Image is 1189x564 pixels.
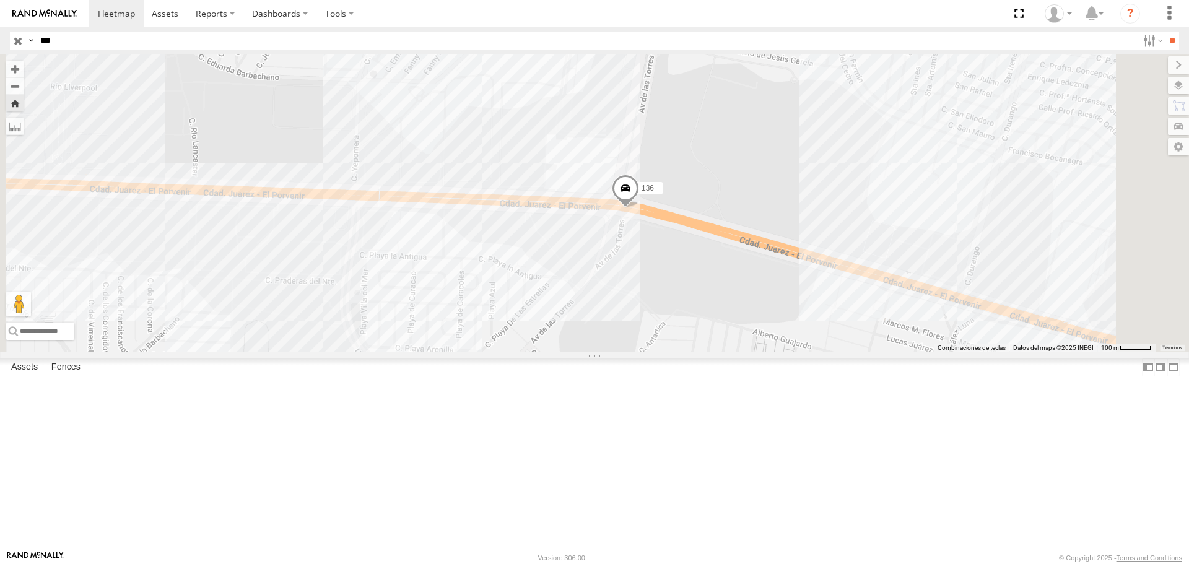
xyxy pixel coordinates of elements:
a: Visit our Website [7,552,64,564]
a: Terms and Conditions [1117,554,1182,562]
label: Dock Summary Table to the Left [1142,358,1154,376]
button: Zoom out [6,77,24,95]
span: 100 m [1101,344,1119,351]
img: rand-logo.svg [12,9,77,18]
div: Version: 306.00 [538,554,585,562]
label: Hide Summary Table [1167,358,1180,376]
label: Assets [5,359,44,376]
label: Measure [6,118,24,135]
label: Map Settings [1168,138,1189,155]
div: © Copyright 2025 - [1059,554,1182,562]
a: Términos (se abre en una nueva pestaña) [1162,345,1182,350]
button: Escala del mapa: 100 m por 49 píxeles [1097,344,1156,352]
label: Dock Summary Table to the Right [1154,358,1167,376]
button: Zoom in [6,61,24,77]
button: Arrastra al hombrecito al mapa para abrir Street View [6,292,31,316]
button: Zoom Home [6,95,24,111]
button: Combinaciones de teclas [938,344,1006,352]
label: Search Filter Options [1138,32,1165,50]
i: ? [1120,4,1140,24]
label: Fences [45,359,87,376]
div: Jonathan Ramirez [1040,4,1076,23]
span: 136 [642,184,654,193]
label: Search Query [26,32,36,50]
span: Datos del mapa ©2025 INEGI [1013,344,1094,351]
